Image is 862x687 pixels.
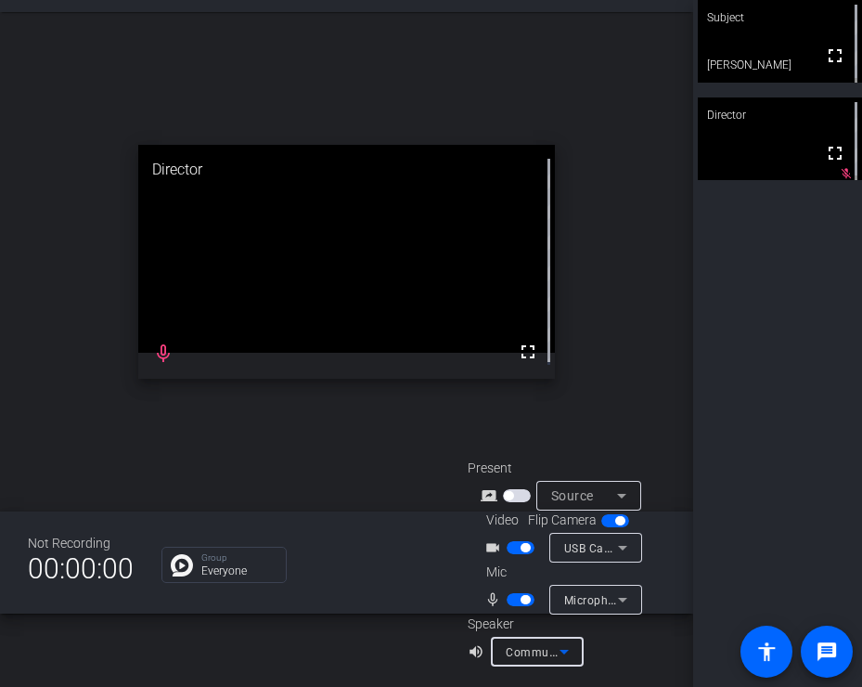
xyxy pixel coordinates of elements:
div: Speaker [468,615,579,634]
span: Source [551,488,594,503]
span: Video [486,511,519,530]
span: USB Camera (0c45:6366) [564,540,701,555]
mat-icon: fullscreen [824,142,846,164]
mat-icon: mic_none [484,589,507,611]
div: Director [138,145,554,195]
mat-icon: message [816,641,838,663]
mat-icon: videocam_outline [484,537,507,559]
mat-icon: fullscreen [824,45,846,67]
mat-icon: fullscreen [517,341,539,363]
p: Group [201,553,277,563]
div: Not Recording [28,534,134,553]
span: Communications - Speakers (USB2.0 Device) (1908:2220) [506,644,818,659]
span: Flip Camera [528,511,597,530]
span: Microphone Array (Realtek Audio) [564,592,747,607]
div: Present [468,459,653,478]
div: Mic [468,563,653,582]
mat-icon: accessibility [755,641,778,663]
img: Chat Icon [171,554,193,577]
mat-icon: volume_up [468,641,490,663]
span: 00:00:00 [28,546,134,591]
mat-icon: screen_share_outline [481,485,503,507]
p: Everyone [201,565,277,577]
div: Director [698,97,862,133]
